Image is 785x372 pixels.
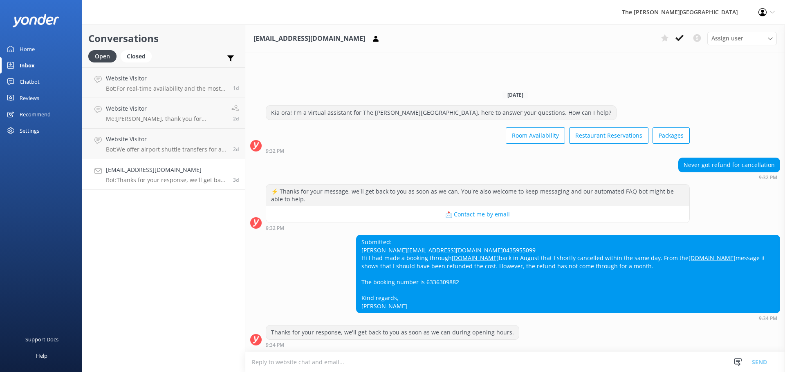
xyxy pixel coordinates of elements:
span: Sep 30 2025 10:34pm (UTC +13:00) Pacific/Auckland [233,85,239,91]
h4: Website Visitor [106,104,225,113]
a: [DOMAIN_NAME] [689,254,736,262]
span: Sep 28 2025 09:34pm (UTC +13:00) Pacific/Auckland [233,176,239,183]
a: Open [88,51,121,60]
span: [DATE] [502,91,528,98]
div: Settings [20,123,39,139]
strong: 9:32 PM [266,149,284,154]
div: Sep 28 2025 09:34pm (UTC +13:00) Pacific/Auckland [356,315,780,321]
h4: [EMAIL_ADDRESS][DOMAIN_NAME] [106,165,227,174]
h3: [EMAIL_ADDRESS][DOMAIN_NAME] [253,33,365,44]
a: [EMAIL_ADDRESS][DOMAIN_NAME]Bot:Thanks for your response, we'll get back to you as soon as we can... [82,159,245,190]
a: [DOMAIN_NAME] [452,254,499,262]
div: Submitted: [PERSON_NAME] 0435955099 Hi I had made a booking through back in August that I shortly... [357,235,780,313]
h4: Website Visitor [106,74,227,83]
div: Reviews [20,90,39,106]
img: yonder-white-logo.png [12,14,59,27]
div: Sep 28 2025 09:34pm (UTC +13:00) Pacific/Auckland [266,342,519,347]
h4: Website Visitor [106,135,227,144]
div: Kia ora! I'm a virtual assistant for The [PERSON_NAME][GEOGRAPHIC_DATA], here to answer your ques... [266,106,616,120]
div: Inbox [20,57,35,74]
div: Sep 28 2025 09:32pm (UTC +13:00) Pacific/Auckland [266,225,690,231]
div: Never got refund for cancellation [679,158,780,172]
div: Sep 28 2025 09:32pm (UTC +13:00) Pacific/Auckland [266,148,690,154]
button: Packages [653,127,690,144]
div: Thanks for your response, we'll get back to you as soon as we can during opening hours. [266,325,519,339]
a: Website VisitorBot:We offer airport shuttle transfers for an additional charge. Please contact ou... [82,129,245,159]
strong: 9:34 PM [266,343,284,347]
button: Room Availability [506,127,565,144]
h2: Conversations [88,31,239,46]
div: Support Docs [25,331,58,347]
div: Open [88,50,117,62]
div: Assign User [707,32,777,45]
span: Sep 29 2025 07:43pm (UTC +13:00) Pacific/Auckland [233,146,239,153]
button: 📩 Contact me by email [266,206,689,223]
span: Assign user [711,34,743,43]
div: Recommend [20,106,51,123]
a: Website VisitorBot:For real-time availability and the most accurate rates for the Executive Lake ... [82,67,245,98]
div: Closed [121,50,152,62]
a: [EMAIL_ADDRESS][DOMAIN_NAME] [407,246,503,254]
div: Sep 28 2025 09:32pm (UTC +13:00) Pacific/Auckland [678,174,780,180]
button: Restaurant Reservations [569,127,648,144]
span: Sep 29 2025 10:36pm (UTC +13:00) Pacific/Auckland [233,115,239,122]
p: Bot: We offer airport shuttle transfers for an additional charge. Please contact our concierge te... [106,146,227,153]
strong: 9:34 PM [759,316,777,321]
strong: 9:32 PM [266,226,284,231]
div: Help [36,347,47,364]
p: Me: [PERSON_NAME], thank you for reaching out to [GEOGRAPHIC_DATA]. Yes, it has to be consecutive... [106,115,225,123]
div: Home [20,41,35,57]
div: ⚡ Thanks for your message, we'll get back to you as soon as we can. You're also welcome to keep m... [266,185,689,206]
strong: 9:32 PM [759,175,777,180]
p: Bot: For real-time availability and the most accurate rates for the Executive Lake View Two Bedro... [106,85,227,92]
div: Chatbot [20,74,40,90]
a: Closed [121,51,156,60]
a: Website VisitorMe:[PERSON_NAME], thank you for reaching out to [GEOGRAPHIC_DATA]. Yes, it has to ... [82,98,245,129]
p: Bot: Thanks for your response, we'll get back to you as soon as we can during opening hours. [106,176,227,184]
